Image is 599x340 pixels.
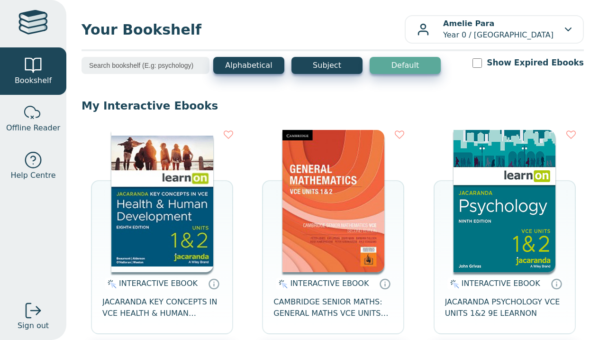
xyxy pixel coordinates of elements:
button: Alphabetical [213,57,284,74]
img: 98e9f931-67be-40f3-b733-112c3181ee3a.jpg [282,130,384,272]
span: Offline Reader [6,122,60,134]
img: interactive.svg [105,278,117,290]
img: interactive.svg [276,278,288,290]
button: Subject [291,57,363,74]
b: Amelie Para [443,19,494,28]
label: Show Expired Ebooks [487,57,584,69]
img: interactive.svg [447,278,459,290]
span: INTERACTIVE EBOOK [462,279,540,288]
button: Amelie ParaYear 0 / [GEOGRAPHIC_DATA] [405,15,584,44]
img: 5dbb8fc4-eac2-4bdb-8cd5-a7394438c953.jpg [454,130,555,272]
p: My Interactive Ebooks [82,99,584,113]
img: db0c0c84-88f5-4982-b677-c50e1668d4a0.jpg [111,130,213,272]
button: Default [370,57,441,74]
span: INTERACTIVE EBOOK [119,279,198,288]
a: Interactive eBooks are accessed online via the publisher’s portal. They contain interactive resou... [379,278,390,289]
input: Search bookshelf (E.g: psychology) [82,57,209,74]
a: Interactive eBooks are accessed online via the publisher’s portal. They contain interactive resou... [551,278,562,289]
p: Year 0 / [GEOGRAPHIC_DATA] [443,18,554,41]
span: Your Bookshelf [82,19,405,40]
span: JACARANDA KEY CONCEPTS IN VCE HEALTH & HUMAN DEVELOPMENT UNITS 1&2 LEARNON EBOOK 8E [102,296,222,319]
span: Help Centre [10,170,55,181]
span: INTERACTIVE EBOOK [290,279,369,288]
span: JACARANDA PSYCHOLOGY VCE UNITS 1&2 9E LEARNON [445,296,564,319]
a: Interactive eBooks are accessed online via the publisher’s portal. They contain interactive resou... [208,278,219,289]
span: CAMBRIDGE SENIOR MATHS: GENERAL MATHS VCE UNITS 1&2 EBOOK 2E [273,296,393,319]
span: Sign out [18,320,49,331]
span: Bookshelf [15,75,52,86]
